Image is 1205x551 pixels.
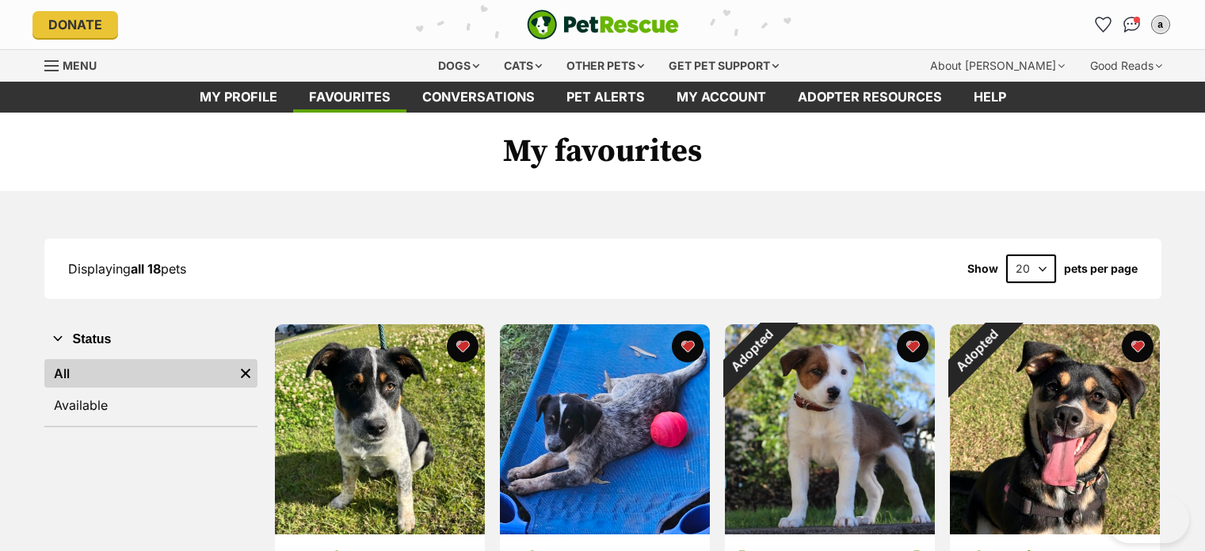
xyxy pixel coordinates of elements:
a: Help [958,82,1022,113]
div: Other pets [555,50,655,82]
label: pets per page [1064,262,1138,275]
div: Get pet support [658,50,790,82]
a: Conversations [1119,12,1145,37]
button: Status [44,329,257,350]
a: Adopted [950,522,1160,538]
div: Adopted [929,304,1023,398]
div: Good Reads [1079,50,1173,82]
div: Cats [493,50,553,82]
a: Donate [32,11,118,38]
a: PetRescue [527,10,679,40]
strong: all 18 [131,261,161,277]
div: About [PERSON_NAME] [919,50,1076,82]
button: favourite [447,331,479,362]
span: Displaying pets [68,261,186,277]
img: Bluey [500,324,710,534]
a: Favourites [1091,12,1116,37]
a: conversations [406,82,551,113]
button: favourite [672,331,704,362]
ul: Account quick links [1091,12,1173,37]
a: Adopter resources [782,82,958,113]
button: My account [1148,12,1173,37]
span: Show [967,262,998,275]
div: Status [44,356,257,426]
a: All [44,359,234,388]
img: Shanti [950,324,1160,534]
img: logo-e224e6f780fb5917bec1dbf3a21bbac754714ae5b6737aabdf751b685950b380.svg [527,10,679,40]
div: Adopted [704,304,798,398]
a: Adopted [725,522,935,538]
div: a [1153,17,1169,33]
div: Dogs [427,50,490,82]
a: Menu [44,50,108,78]
img: Meela [275,324,485,534]
button: favourite [1122,331,1154,362]
iframe: Help Scout Beacon - Open [1106,496,1189,543]
a: My profile [184,82,293,113]
a: Available [44,391,257,419]
a: Remove filter [234,359,257,388]
span: Menu [63,59,97,72]
a: Favourites [293,82,406,113]
img: chat-41dd97257d64d25036548639549fe6c8038ab92f7586957e7f3b1b290dea8141.svg [1123,17,1140,33]
button: favourite [897,331,929,362]
a: My account [661,82,782,113]
img: Womble [725,324,935,534]
a: Pet alerts [551,82,661,113]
